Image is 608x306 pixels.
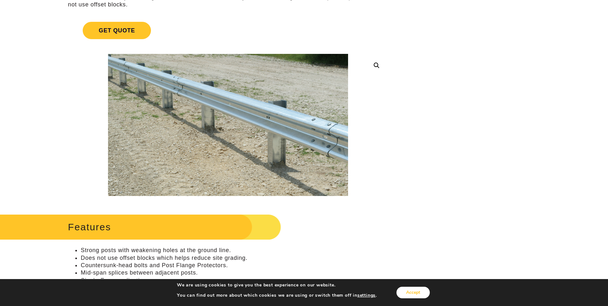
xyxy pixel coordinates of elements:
[81,277,388,284] li: Single-Face application.
[83,22,151,39] span: Get Quote
[177,282,377,288] p: We are using cookies to give you the best experience on our website.
[81,247,388,254] li: Strong posts with weakening holes at the ground line.
[81,262,388,269] li: Countersunk-head bolts and Post Flange Protectors.
[68,14,388,47] a: Get Quote
[396,287,430,298] button: Accept
[81,254,388,262] li: Does not use offset blocks which helps reduce site grading.
[177,293,377,298] p: You can find out more about which cookies we are using or switch them off in .
[357,293,376,298] button: settings
[81,269,388,276] li: Mid-span splices between adjacent posts.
